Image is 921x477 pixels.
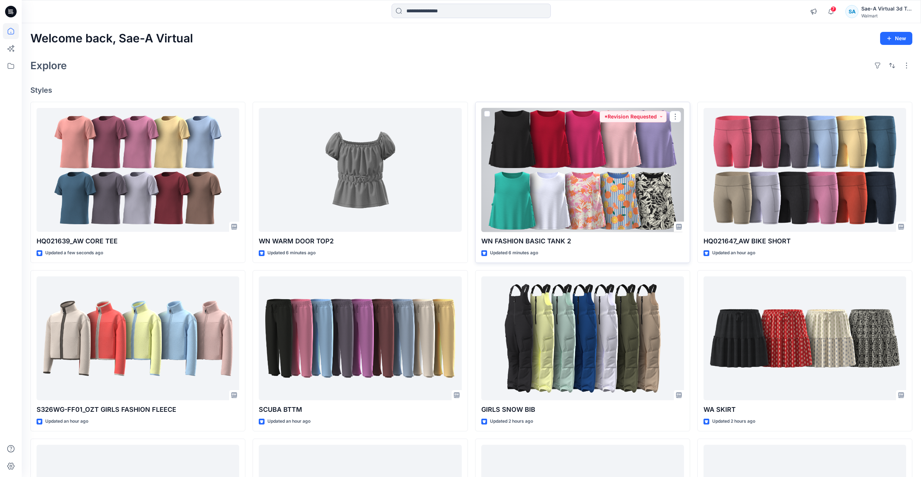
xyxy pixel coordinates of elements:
p: HQ021639_AW CORE TEE [37,236,239,246]
p: Updated an hour ago [712,249,755,257]
a: WN FASHION BASIC TANK 2 [481,108,684,232]
a: WN WARM DOOR TOP2 [259,108,461,232]
p: HQ021647_AW BIKE SHORT [704,236,906,246]
p: Updated 2 hours ago [712,418,755,425]
p: Updated 2 hours ago [490,418,533,425]
span: 7 [831,6,836,12]
a: S326WG-FF01_OZT GIRLS FASHION FLEECE [37,276,239,401]
p: WA SKIRT [704,405,906,415]
p: Updated 6 minutes ago [490,249,538,257]
p: SCUBA BTTM [259,405,461,415]
p: GIRLS SNOW BIB [481,405,684,415]
h4: Styles [30,86,912,95]
div: Walmart [861,13,912,18]
p: Updated a few seconds ago [45,249,103,257]
div: Sae-A Virtual 3d Team [861,4,912,13]
a: HQ021647_AW BIKE SHORT [704,108,906,232]
p: Updated an hour ago [45,418,88,425]
h2: Explore [30,60,67,71]
p: S326WG-FF01_OZT GIRLS FASHION FLEECE [37,405,239,415]
div: SA [845,5,858,18]
h2: Welcome back, Sae-A Virtual [30,32,193,45]
button: New [880,32,912,45]
p: Updated 6 minutes ago [267,249,316,257]
a: HQ021639_AW CORE TEE [37,108,239,232]
a: SCUBA BTTM [259,276,461,401]
p: WN FASHION BASIC TANK 2 [481,236,684,246]
p: Updated an hour ago [267,418,310,425]
a: WA SKIRT [704,276,906,401]
a: GIRLS SNOW BIB [481,276,684,401]
p: WN WARM DOOR TOP2 [259,236,461,246]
